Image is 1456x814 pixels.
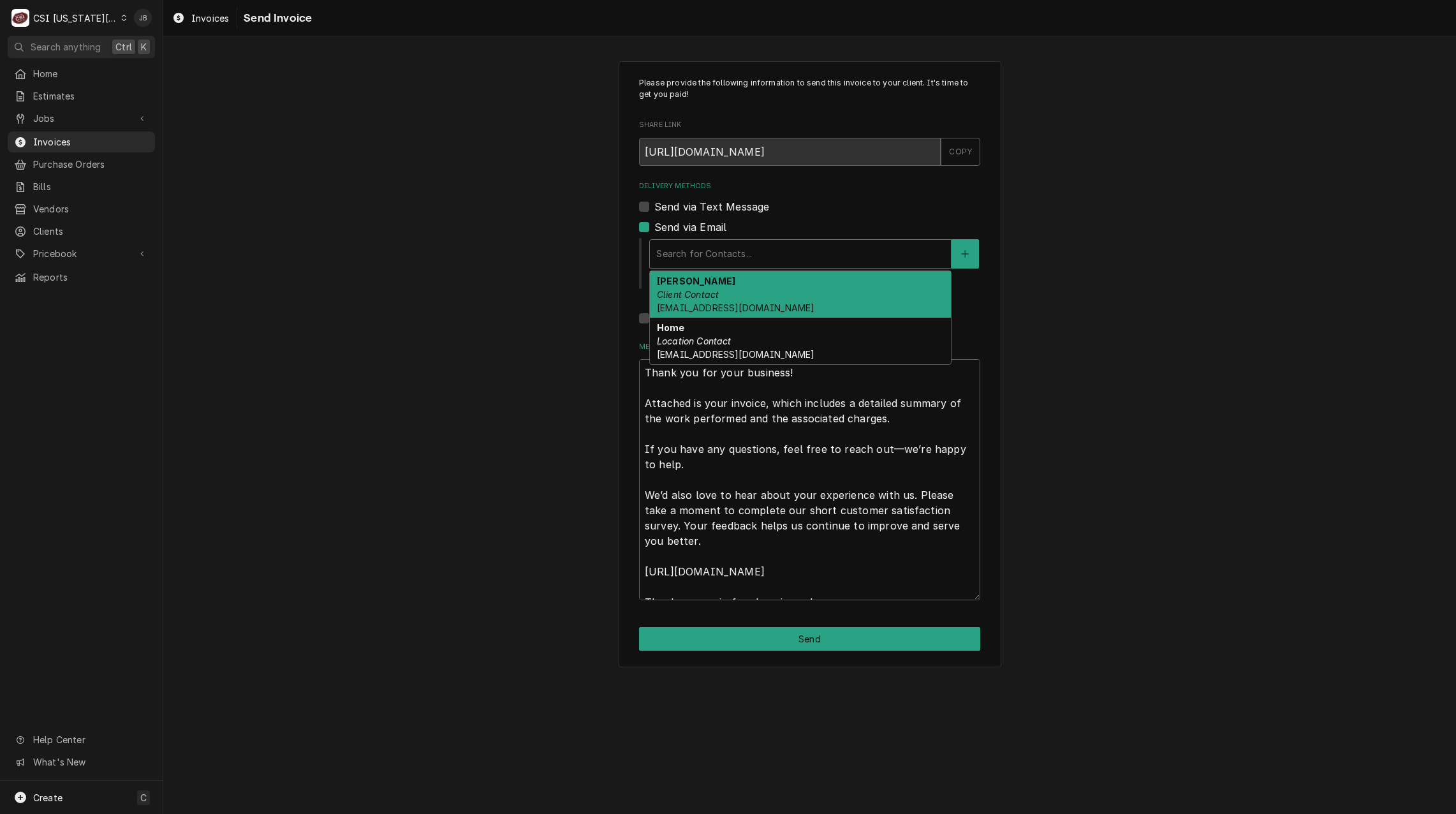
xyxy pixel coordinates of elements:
[639,120,980,130] label: Share Link
[33,792,63,803] span: Create
[8,267,155,288] a: Reports
[11,9,29,27] div: CSI Kansas City's Avatar
[639,342,980,352] label: Message to Client
[33,755,147,769] span: What's New
[167,8,234,29] a: Invoices
[33,270,149,284] span: Reports
[33,67,149,80] span: Home
[8,729,155,750] a: Go to Help Center
[134,9,152,27] div: Joshua Bennett's Avatar
[8,63,155,84] a: Home
[33,158,149,171] span: Purchase Orders
[639,627,980,651] button: Send
[11,9,29,27] div: C
[8,36,155,58] button: Search anythingCtrlK
[657,302,814,313] span: [EMAIL_ADDRESS][DOMAIN_NAME]
[33,180,149,193] span: Bills
[8,154,155,175] a: Purchase Orders
[639,342,980,600] div: Message to Client
[639,77,980,101] p: Please provide the following information to send this invoice to your client. It's time to get yo...
[639,181,980,191] label: Delivery Methods
[639,627,980,651] div: Button Group
[31,40,101,54] span: Search anything
[33,247,129,260] span: Pricebook
[8,85,155,107] a: Estimates
[654,199,769,214] label: Send via Text Message
[134,9,152,27] div: JB
[33,202,149,216] span: Vendors
[8,176,155,197] a: Bills
[8,751,155,773] a: Go to What's New
[33,112,129,125] span: Jobs
[619,61,1001,667] div: Invoice Send
[639,120,980,165] div: Share Link
[952,239,978,269] button: Create New Contact
[639,627,980,651] div: Button Group Row
[8,221,155,242] a: Clients
[115,40,132,54] span: Ctrl
[8,243,155,264] a: Go to Pricebook
[191,11,229,25] span: Invoices
[140,791,147,804] span: C
[657,322,685,333] strong: Home
[8,198,155,219] a: Vendors
[639,359,980,600] textarea: Thank you for your business! Attached is your invoice, which includes a detailed summary of the w...
[961,249,969,258] svg: Create New Contact
[33,11,117,25] div: CSI [US_STATE][GEOGRAPHIC_DATA]
[33,733,147,746] span: Help Center
[33,89,149,103] span: Estimates
[33,225,149,238] span: Clients
[33,135,149,149] span: Invoices
[657,289,719,300] em: Client Contact
[941,138,980,166] button: COPY
[657,349,814,360] span: [EMAIL_ADDRESS][DOMAIN_NAME]
[654,219,726,235] label: Send via Email
[639,77,980,600] div: Invoice Send Form
[240,10,312,27] span: Send Invoice
[657,276,735,286] strong: [PERSON_NAME]
[8,108,155,129] a: Go to Jobs
[141,40,147,54] span: K
[657,336,732,346] em: Location Contact
[8,131,155,152] a: Invoices
[639,181,980,326] div: Delivery Methods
